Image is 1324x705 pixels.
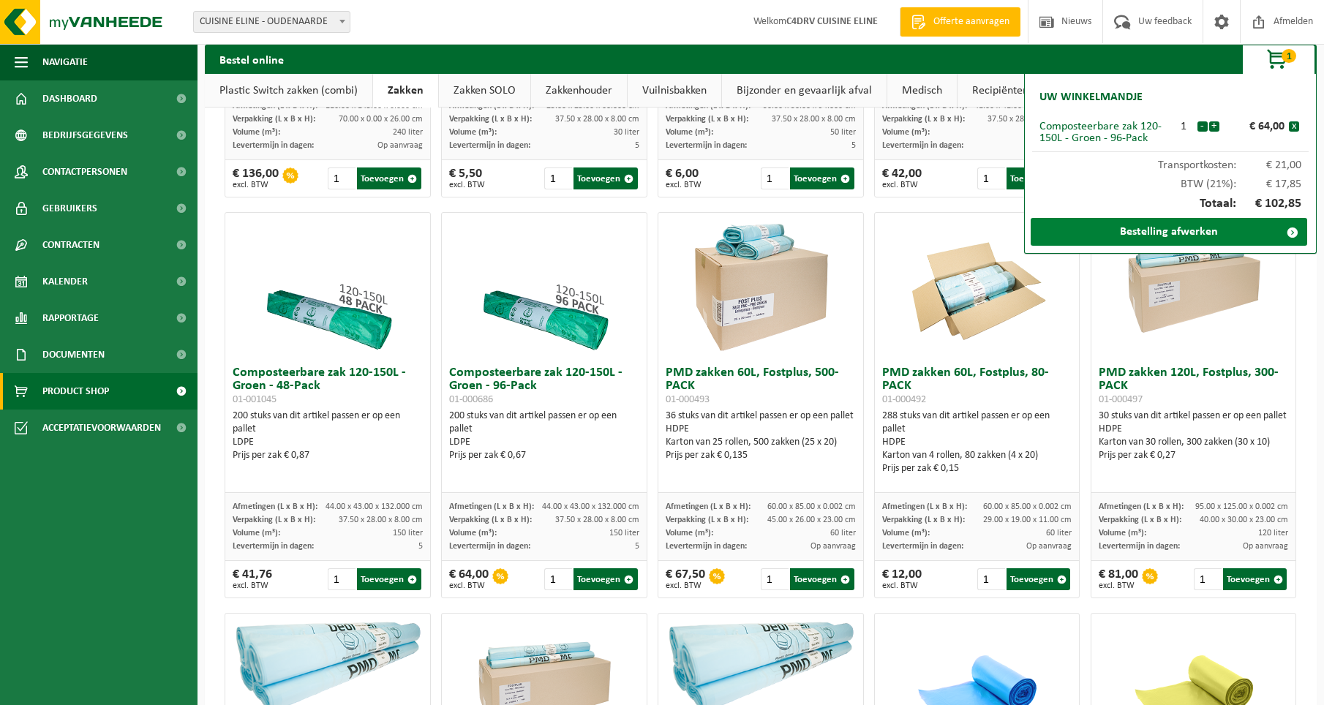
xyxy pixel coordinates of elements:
span: Contactpersonen [42,154,127,190]
input: 1 [761,568,789,590]
span: Op aanvraag [1026,542,1072,551]
div: 200 stuks van dit artikel passen er op een pallet [449,410,639,462]
span: Documenten [42,336,105,373]
img: 01-000493 [688,213,834,359]
div: € 64,00 [449,568,489,590]
span: 01-000686 [449,394,493,405]
span: Levertermijn in dagen: [666,542,747,551]
span: 44.00 x 43.00 x 132.000 cm [542,502,639,511]
div: € 41,76 [233,568,272,590]
span: 150 liter [393,529,423,538]
strong: C4DRV CUISINE ELINE [786,16,878,27]
span: 5 [635,141,639,150]
img: 01-000686 [471,213,617,359]
span: 150 liter [609,529,639,538]
span: 60.00 x 85.00 x 0.002 cm [767,502,856,511]
span: Bedrijfsgegevens [42,117,128,154]
span: Levertermijn in dagen: [233,141,314,150]
input: 1 [544,167,572,189]
span: 5 [635,542,639,551]
h3: PMD zakken 120L, Fostplus, 300-PACK [1099,366,1288,406]
a: Bijzonder en gevaarlijk afval [722,74,887,108]
span: Volume (m³): [882,529,930,538]
span: Acceptatievoorwaarden [42,410,161,446]
a: Zakken SOLO [439,74,530,108]
span: Afmetingen (L x B x H): [882,502,967,511]
span: excl. BTW [233,181,279,189]
div: 288 stuks van dit artikel passen er op een pallet [882,410,1072,475]
div: Transportkosten: [1032,152,1309,171]
a: Vuilnisbakken [628,74,721,108]
span: Verpakking (L x B x H): [449,516,532,524]
a: Medisch [887,74,957,108]
span: Levertermijn in dagen: [1099,542,1180,551]
span: Contracten [42,227,99,263]
span: Afmetingen (L x B x H): [666,502,751,511]
div: Prijs per zak € 0,135 [666,449,855,462]
input: 1 [1194,568,1222,590]
span: Verpakking (L x B x H): [1099,516,1181,524]
button: x [1289,121,1299,132]
button: Toevoegen [573,568,638,590]
a: Plastic Switch zakken (combi) [205,74,372,108]
span: 1 [1282,49,1296,63]
span: 60 liter [1046,529,1072,538]
span: excl. BTW [666,581,705,590]
div: 36 stuks van dit artikel passen er op een pallet [666,410,855,462]
span: Navigatie [42,44,88,80]
div: HDPE [1099,423,1288,436]
span: 37.50 x 28.00 x 8.00 cm [988,115,1072,124]
div: € 67,50 [666,568,705,590]
div: 1 [1170,121,1197,132]
span: 44.00 x 43.00 x 132.000 cm [326,502,423,511]
span: Afmetingen (L x B x H): [233,502,317,511]
div: Karton van 25 rollen, 500 zakken (25 x 20) [666,436,855,449]
span: excl. BTW [1099,581,1138,590]
div: BTW (21%): [1032,171,1309,190]
button: Toevoegen [573,167,638,189]
span: 01-000493 [666,394,710,405]
span: Verpakking (L x B x H): [882,516,965,524]
span: Verpakking (L x B x H): [666,516,748,524]
input: 1 [544,568,572,590]
span: Afmetingen (L x B x H): [449,502,534,511]
button: Toevoegen [1007,568,1071,590]
div: HDPE [666,423,855,436]
input: 1 [977,167,1005,189]
span: Levertermijn in dagen: [882,141,963,150]
span: 01-000492 [882,394,926,405]
div: Totaal: [1032,190,1309,218]
span: 5 [418,542,423,551]
button: Toevoegen [790,167,854,189]
h3: Composteerbare zak 120-150L - Groen - 96-Pack [449,366,639,406]
span: 37.50 x 28.00 x 8.00 cm [555,115,639,124]
span: excl. BTW [882,581,922,590]
button: Toevoegen [357,568,421,590]
h3: PMD zakken 60L, Fostplus, 500-PACK [666,366,855,406]
button: Toevoegen [1007,167,1071,189]
div: Karton van 30 rollen, 300 zakken (30 x 10) [1099,436,1288,449]
span: Op aanvraag [377,141,423,150]
span: 37.50 x 28.00 x 8.00 cm [772,115,856,124]
span: Kalender [42,263,88,300]
button: Toevoegen [790,568,854,590]
span: Volume (m³): [233,128,280,137]
div: Prijs per zak € 0,15 [882,462,1072,475]
button: Toevoegen [1223,568,1287,590]
span: Levertermijn in dagen: [449,542,530,551]
h3: PMD zakken 60L, Fostplus, 80-PACK [882,366,1072,406]
img: 01-000492 [904,213,1050,359]
span: Product Shop [42,373,109,410]
div: € 12,00 [882,568,922,590]
span: 240 liter [393,128,423,137]
span: Volume (m³): [666,128,713,137]
a: Recipiënten [958,74,1043,108]
span: Verpakking (L x B x H): [449,115,532,124]
span: excl. BTW [233,581,272,590]
input: 1 [977,568,1005,590]
div: Prijs per zak € 0,87 [233,449,422,462]
a: Zakkenhouder [531,74,627,108]
span: Verpakking (L x B x H): [666,115,748,124]
input: 1 [761,167,789,189]
span: CUISINE ELINE - OUDENAARDE [194,12,350,32]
